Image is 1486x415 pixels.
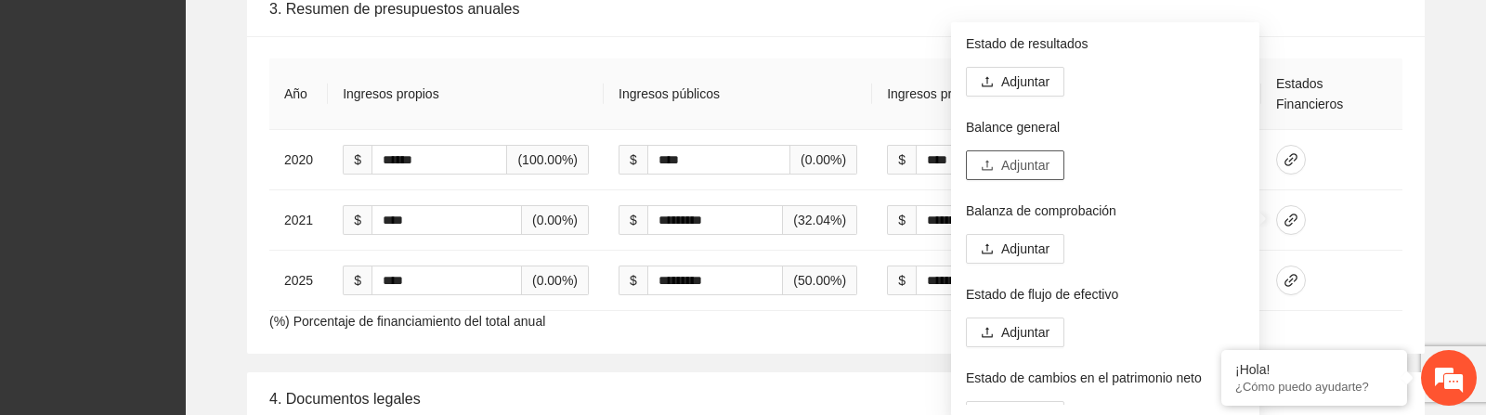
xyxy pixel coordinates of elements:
div: ¡Hola! [1235,362,1393,377]
span: link [1277,273,1305,288]
span: $ [619,145,647,175]
span: $ [887,266,916,295]
th: Estados Financieros [1261,58,1402,130]
span: (100.00%) [507,145,589,175]
span: $ [343,266,371,295]
span: uploadAdjuntar [966,158,1064,173]
span: link [1277,152,1305,167]
button: uploadAdjuntar [966,150,1064,180]
p: Balanza de comprobación [966,201,1245,221]
p: ¿Cómo puedo ayudarte? [1235,380,1393,394]
div: (%) Porcentaje de financiamiento del total anual [247,36,1425,354]
span: uploadAdjuntar [966,325,1064,340]
button: link [1276,266,1306,295]
span: (32.04%) [783,205,857,235]
th: Ingresos privados [872,58,1141,130]
span: (0.00%) [522,266,589,295]
span: Adjuntar [1001,322,1049,343]
span: $ [887,145,916,175]
button: uploadAdjuntar [966,67,1064,97]
td: 2025 [269,251,328,311]
div: Chatee con nosotros ahora [97,95,312,119]
span: upload [981,75,994,90]
span: Adjuntar [1001,155,1049,175]
button: uploadAdjuntar [966,318,1064,347]
span: link [1277,213,1305,227]
button: link [1276,145,1306,175]
span: uploadAdjuntar [966,74,1064,89]
span: upload [981,326,994,341]
span: uploadAdjuntar [966,241,1064,256]
td: 2021 [269,190,328,251]
p: Estado de flujo de efectivo [966,284,1245,305]
span: $ [887,205,916,235]
span: $ [343,205,371,235]
button: link [1276,205,1306,235]
span: $ [619,205,647,235]
th: Ingresos propios [328,58,604,130]
p: Estado de resultados [966,33,1245,54]
th: Ingresos públicos [604,58,872,130]
span: (0.00%) [790,145,857,175]
span: upload [981,242,994,257]
button: uploadAdjuntar [966,234,1064,264]
td: 2020 [269,130,328,190]
p: Balance general [966,117,1245,137]
span: $ [619,266,647,295]
span: upload [981,159,994,174]
span: Estamos en línea. [108,117,256,305]
p: Estado de cambios en el patrimonio neto [966,368,1245,388]
span: Adjuntar [1001,71,1049,92]
th: Año [269,58,328,130]
span: Adjuntar [1001,239,1049,259]
span: (50.00%) [783,266,857,295]
span: $ [343,145,371,175]
div: Minimizar ventana de chat en vivo [305,9,349,54]
textarea: Escriba su mensaje y pulse “Intro” [9,245,354,310]
span: (0.00%) [522,205,589,235]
